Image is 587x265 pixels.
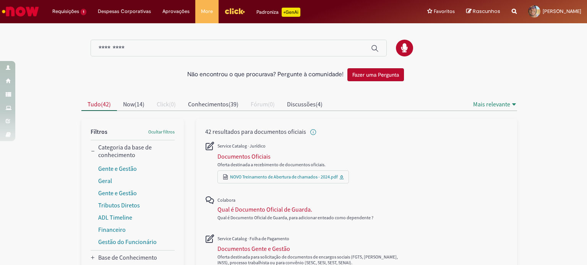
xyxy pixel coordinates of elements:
[81,9,86,15] span: 1
[52,8,79,15] span: Requisições
[466,8,500,15] a: Rascunhos
[473,8,500,15] span: Rascunhos
[434,8,455,15] span: Favoritos
[201,8,213,15] span: More
[187,71,344,78] h2: Não encontrou o que procurava? Pergunte à comunidade!
[543,8,581,14] span: [PERSON_NAME]
[347,68,404,81] button: Fazer uma Pergunta
[1,4,40,19] img: ServiceNow
[162,8,190,15] span: Aprovações
[256,8,300,17] div: Padroniza
[98,8,151,15] span: Despesas Corporativas
[282,8,300,17] p: +GenAi
[224,5,245,17] img: click_logo_yellow_360x200.png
